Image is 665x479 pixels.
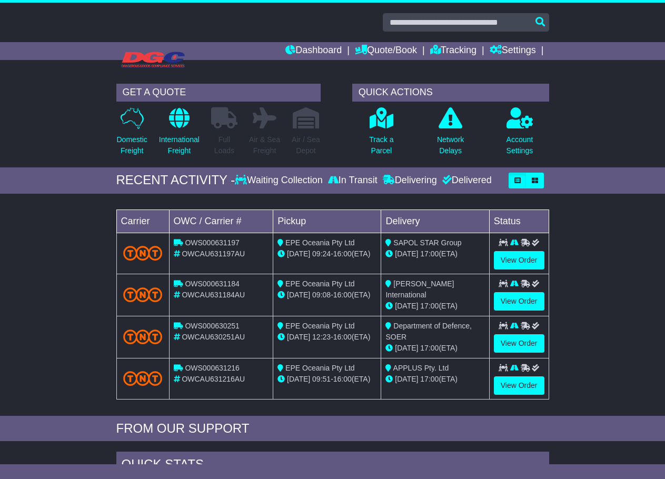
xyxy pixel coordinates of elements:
div: - (ETA) [277,374,376,385]
span: APPLUS Pty. Ltd [393,364,449,372]
span: 16:00 [333,333,352,341]
div: - (ETA) [277,248,376,260]
td: Status [489,209,549,233]
span: 16:00 [333,291,352,299]
a: Quote/Book [355,42,417,60]
div: QUICK ACTIONS [352,84,549,102]
a: AccountSettings [506,107,534,162]
div: (ETA) [385,248,484,260]
span: Department of Defence, SOER [385,322,472,341]
span: [DATE] [395,250,418,258]
a: Track aParcel [369,107,394,162]
span: [DATE] [287,250,310,258]
span: [DATE] [395,302,418,310]
span: EPE Oceania Pty Ltd [285,280,355,288]
div: (ETA) [385,343,484,354]
a: DomesticFreight [116,107,148,162]
span: 16:00 [333,250,352,258]
div: RECENT ACTIVITY - [116,173,235,188]
span: EPE Oceania Pty Ltd [285,322,355,330]
span: EPE Oceania Pty Ltd [285,238,355,247]
span: 09:51 [312,375,331,383]
span: [DATE] [395,375,418,383]
span: 12:23 [312,333,331,341]
span: 17:00 [420,302,439,310]
img: TNT_Domestic.png [123,330,163,344]
span: OWS000631184 [185,280,240,288]
span: 09:08 [312,291,331,299]
p: Track a Parcel [369,134,393,156]
td: Delivery [381,209,489,233]
div: - (ETA) [277,290,376,301]
p: Air & Sea Freight [249,134,280,156]
span: OWCAU630251AU [182,333,245,341]
img: TNT_Domestic.png [123,287,163,302]
span: OWS000631197 [185,238,240,247]
div: (ETA) [385,374,484,385]
a: View Order [494,334,544,353]
img: TNT_Domestic.png [123,246,163,260]
a: View Order [494,376,544,395]
p: Full Loads [211,134,237,156]
span: [DATE] [287,375,310,383]
div: In Transit [325,175,380,186]
div: GET A QUOTE [116,84,321,102]
a: View Order [494,251,544,270]
div: (ETA) [385,301,484,312]
span: [DATE] [287,291,310,299]
a: Tracking [430,42,477,60]
p: Air / Sea Depot [292,134,320,156]
a: View Order [494,292,544,311]
span: OWCAU631184AU [182,291,245,299]
span: 17:00 [420,375,439,383]
p: International Freight [159,134,200,156]
div: Waiting Collection [235,175,325,186]
img: TNT_Domestic.png [123,371,163,385]
td: OWC / Carrier # [169,209,273,233]
span: 16:00 [333,375,352,383]
a: NetworkDelays [436,107,464,162]
span: [DATE] [395,344,418,352]
div: - (ETA) [277,332,376,343]
span: [DATE] [287,333,310,341]
p: Account Settings [507,134,533,156]
span: 09:24 [312,250,331,258]
span: OWCAU631197AU [182,250,245,258]
div: Delivering [380,175,440,186]
span: 17:00 [420,250,439,258]
span: OWCAU631216AU [182,375,245,383]
a: InternationalFreight [158,107,200,162]
div: Delivered [440,175,492,186]
span: OWS000630251 [185,322,240,330]
p: Network Delays [437,134,464,156]
span: 17:00 [420,344,439,352]
span: SAPOL STAR Group [393,238,461,247]
p: Domestic Freight [117,134,147,156]
span: [PERSON_NAME] International [385,280,454,299]
span: EPE Oceania Pty Ltd [285,364,355,372]
a: Dashboard [285,42,342,60]
td: Pickup [273,209,381,233]
span: OWS000631216 [185,364,240,372]
a: Settings [490,42,536,60]
td: Carrier [116,209,169,233]
div: FROM OUR SUPPORT [116,421,549,436]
